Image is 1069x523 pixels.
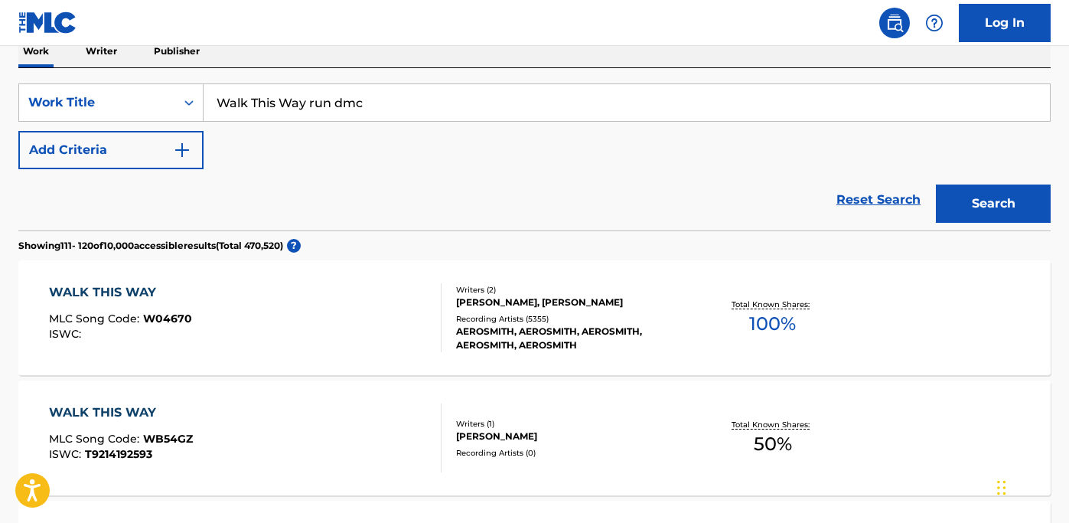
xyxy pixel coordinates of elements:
a: Log In [959,4,1051,42]
span: ? [287,239,301,253]
p: Work [18,35,54,67]
span: ISWC : [49,447,85,461]
span: 50 % [754,430,792,458]
a: Public Search [879,8,910,38]
div: [PERSON_NAME], [PERSON_NAME] [456,296,686,309]
span: T9214192593 [85,447,152,461]
form: Search Form [18,83,1051,230]
button: Search [936,185,1051,223]
p: Total Known Shares: [732,299,813,310]
span: ISWC : [49,327,85,341]
div: Recording Artists ( 0 ) [456,447,686,459]
a: WALK THIS WAYMLC Song Code:W04670ISWC:Writers (2)[PERSON_NAME], [PERSON_NAME]Recording Artists (5... [18,260,1051,375]
img: help [925,14,944,32]
div: AEROSMITH, AEROSMITH, AEROSMITH, AEROSMITH, AEROSMITH [456,325,686,352]
div: WALK THIS WAY [49,283,192,302]
img: search [885,14,904,32]
span: MLC Song Code : [49,432,143,446]
p: Publisher [149,35,204,67]
div: WALK THIS WAY [49,404,193,422]
div: Drag [997,465,1006,511]
span: 100 % [749,310,796,338]
span: MLC Song Code : [49,312,143,325]
a: Reset Search [829,183,928,217]
span: WB54GZ [143,432,193,446]
a: WALK THIS WAYMLC Song Code:WB54GZISWC:T9214192593Writers (1)[PERSON_NAME]Recording Artists (0)Tot... [18,381,1051,495]
div: Writers ( 1 ) [456,418,686,430]
button: Add Criteria [18,131,204,169]
div: Work Title [28,93,166,112]
div: Recording Artists ( 5355 ) [456,313,686,325]
div: Help [919,8,950,38]
div: [PERSON_NAME] [456,430,686,443]
img: MLC Logo [18,11,77,34]
iframe: Chat Widget [992,449,1069,523]
p: Total Known Shares: [732,419,813,430]
p: Writer [81,35,122,67]
p: Showing 111 - 120 of 10,000 accessible results (Total 470,520 ) [18,239,283,253]
div: Writers ( 2 ) [456,284,686,296]
span: W04670 [143,312,192,325]
img: 9d2ae6d4665cec9f34b9.svg [173,141,191,159]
